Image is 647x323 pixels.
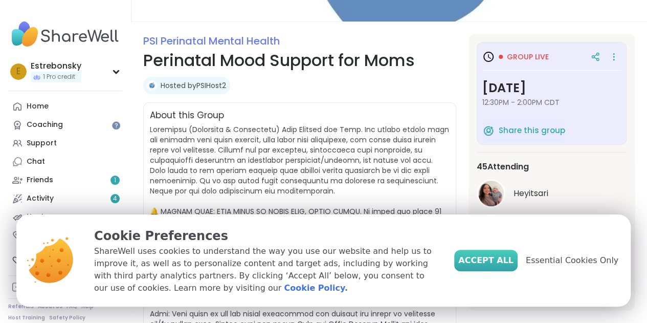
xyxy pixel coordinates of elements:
div: Chat [27,157,45,167]
h3: [DATE] [482,79,621,97]
img: ShareWell Nav Logo [8,16,122,52]
a: Support [8,134,122,153]
a: HeyitsariHeyitsari [477,179,627,208]
img: ShareWell Logomark [482,124,495,137]
a: Activity4 [8,189,122,208]
a: Coaching [8,116,122,134]
div: Friends [27,175,53,185]
div: Host [27,212,44,222]
h2: About this Group [150,109,224,122]
a: Hosted byPSIHost2 [161,80,226,91]
span: Accept All [458,254,514,267]
div: Estrebonsky [31,60,81,72]
span: Group live [507,52,549,62]
div: Activity [27,193,54,204]
div: Home [27,101,49,112]
span: E [16,65,20,78]
button: Share this group [482,120,565,141]
h1: Perinatal Mood Support for Moms [143,48,456,73]
span: 1 [114,176,116,185]
p: Cookie Preferences [94,227,438,245]
a: Chat [8,153,122,171]
a: Friends1 [8,171,122,189]
span: 1 Pro credit [43,73,75,81]
span: Essential Cookies Only [526,254,618,267]
a: PSI Perinatal Mental Health [143,34,280,48]
div: Support [27,138,57,148]
span: 4 [113,195,117,203]
a: Host [8,208,122,226]
span: Heyitsari [514,187,548,200]
a: Host Training [8,314,45,321]
button: Accept All [454,250,518,271]
span: 45 Attending [477,161,529,173]
a: ggabriellerlopez [477,214,627,243]
iframe: Spotlight [112,121,120,130]
a: Home [8,97,122,116]
span: Share this group [499,125,565,137]
div: Coaching [27,120,63,130]
a: Cookie Policy. [284,282,347,294]
a: Safety Policy [49,314,85,321]
p: ShareWell uses cookies to understand the way you use our website and help us to improve it, as we... [94,245,438,294]
img: Heyitsari [478,181,504,206]
span: 12:30PM - 2:00PM CDT [482,97,621,107]
img: PSIHost2 [147,80,157,91]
